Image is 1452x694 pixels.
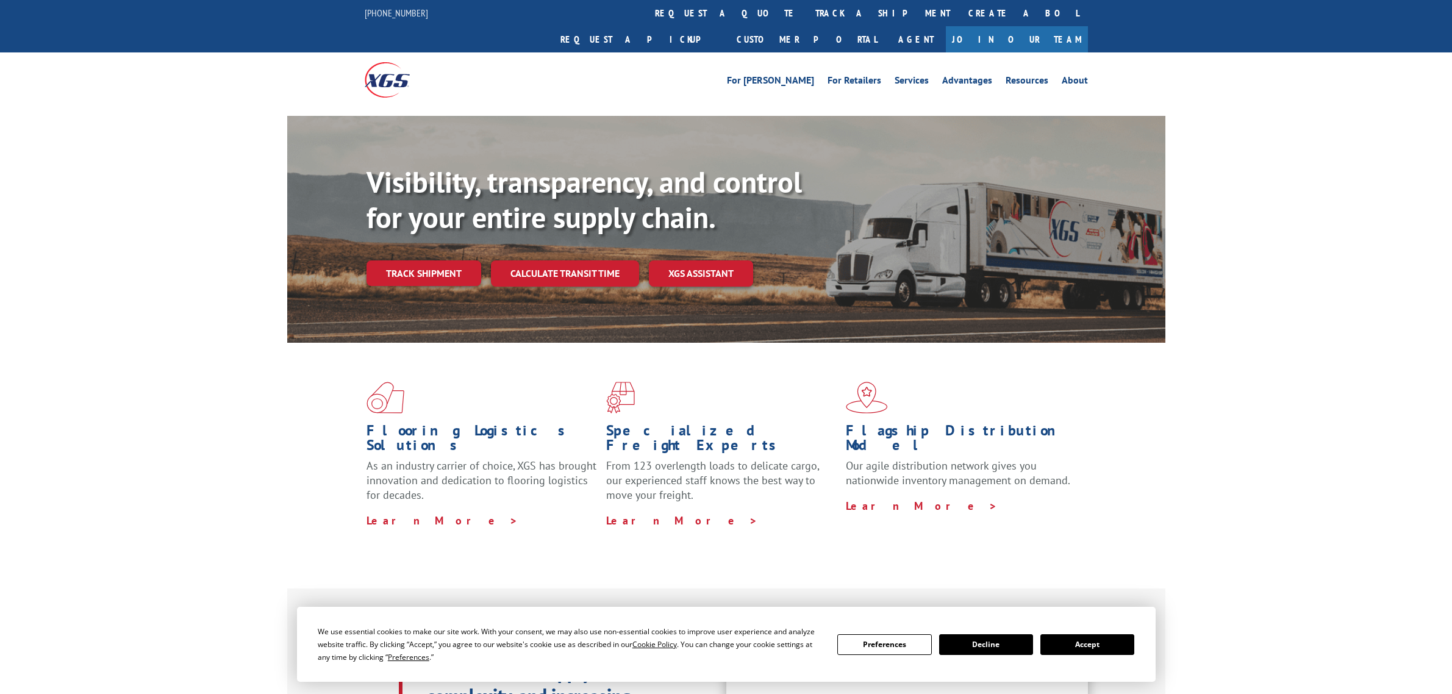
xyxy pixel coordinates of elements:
[846,499,998,513] a: Learn More >
[367,260,481,286] a: Track shipment
[367,382,404,413] img: xgs-icon-total-supply-chain-intelligence-red
[1006,76,1048,89] a: Resources
[632,639,677,649] span: Cookie Policy
[365,7,428,19] a: [PHONE_NUMBER]
[297,607,1156,682] div: Cookie Consent Prompt
[846,382,888,413] img: xgs-icon-flagship-distribution-model-red
[367,459,596,502] span: As an industry carrier of choice, XGS has brought innovation and dedication to flooring logistics...
[837,634,931,655] button: Preferences
[367,423,597,459] h1: Flooring Logistics Solutions
[1040,634,1134,655] button: Accept
[551,26,728,52] a: Request a pickup
[367,163,802,236] b: Visibility, transparency, and control for your entire supply chain.
[846,423,1076,459] h1: Flagship Distribution Model
[491,260,639,287] a: Calculate transit time
[886,26,946,52] a: Agent
[606,513,758,528] a: Learn More >
[606,423,837,459] h1: Specialized Freight Experts
[318,625,823,664] div: We use essential cookies to make our site work. With your consent, we may also use non-essential ...
[846,459,1070,487] span: Our agile distribution network gives you nationwide inventory management on demand.
[828,76,881,89] a: For Retailers
[895,76,929,89] a: Services
[606,382,635,413] img: xgs-icon-focused-on-flooring-red
[367,513,518,528] a: Learn More >
[727,76,814,89] a: For [PERSON_NAME]
[1062,76,1088,89] a: About
[606,459,837,513] p: From 123 overlength loads to delicate cargo, our experienced staff knows the best way to move you...
[946,26,1088,52] a: Join Our Team
[942,76,992,89] a: Advantages
[728,26,886,52] a: Customer Portal
[649,260,753,287] a: XGS ASSISTANT
[388,652,429,662] span: Preferences
[939,634,1033,655] button: Decline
